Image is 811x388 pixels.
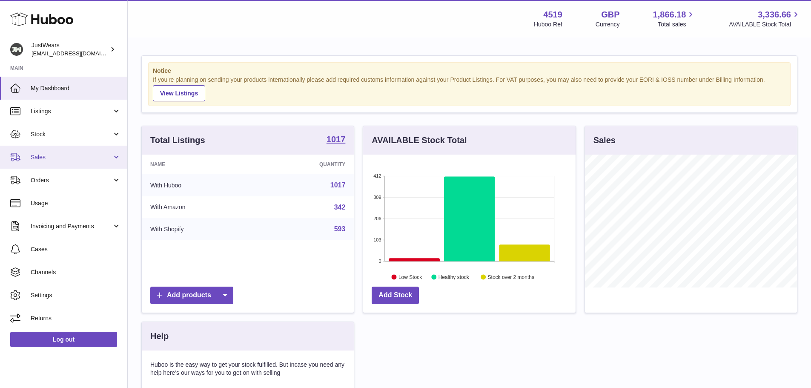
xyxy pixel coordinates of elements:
span: Orders [31,176,112,184]
a: View Listings [153,85,205,101]
td: With Huboo [142,174,258,196]
a: 1,866.18 Total sales [653,9,696,29]
a: 1017 [330,181,346,189]
span: Usage [31,199,121,207]
div: Huboo Ref [534,20,562,29]
strong: GBP [601,9,619,20]
strong: Notice [153,67,786,75]
span: 3,336.66 [758,9,791,20]
span: Settings [31,291,121,299]
a: 342 [334,204,346,211]
div: If you're planning on sending your products internationally please add required customs informati... [153,76,786,101]
h3: Total Listings [150,135,205,146]
td: With Shopify [142,218,258,240]
td: With Amazon [142,196,258,218]
text: Low Stock [398,274,422,280]
a: 1017 [327,135,346,145]
th: Name [142,155,258,174]
span: Total sales [658,20,696,29]
a: 3,336.66 AVAILABLE Stock Total [729,9,801,29]
strong: 1017 [327,135,346,144]
span: Sales [31,153,112,161]
span: AVAILABLE Stock Total [729,20,801,29]
span: 1,866.18 [653,9,686,20]
img: internalAdmin-4519@internal.huboo.com [10,43,23,56]
text: 0 [379,259,381,264]
text: 103 [373,237,381,242]
div: Currency [596,20,620,29]
span: Channels [31,268,121,276]
span: Cases [31,245,121,253]
span: Returns [31,314,121,322]
h3: AVAILABLE Stock Total [372,135,467,146]
text: 206 [373,216,381,221]
span: My Dashboard [31,84,121,92]
h3: Help [150,331,169,342]
a: Log out [10,332,117,347]
text: 412 [373,173,381,178]
th: Quantity [258,155,354,174]
h3: Sales [593,135,616,146]
text: Healthy stock [438,274,470,280]
span: Stock [31,130,112,138]
span: Listings [31,107,112,115]
div: JustWears [32,41,108,57]
a: 593 [334,225,346,233]
text: 309 [373,195,381,200]
span: Invoicing and Payments [31,222,112,230]
text: Stock over 2 months [488,274,534,280]
a: Add products [150,287,233,304]
p: Huboo is the easy way to get your stock fulfilled. But incase you need any help here's our ways f... [150,361,345,377]
strong: 4519 [543,9,562,20]
a: Add Stock [372,287,419,304]
span: [EMAIL_ADDRESS][DOMAIN_NAME] [32,50,125,57]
